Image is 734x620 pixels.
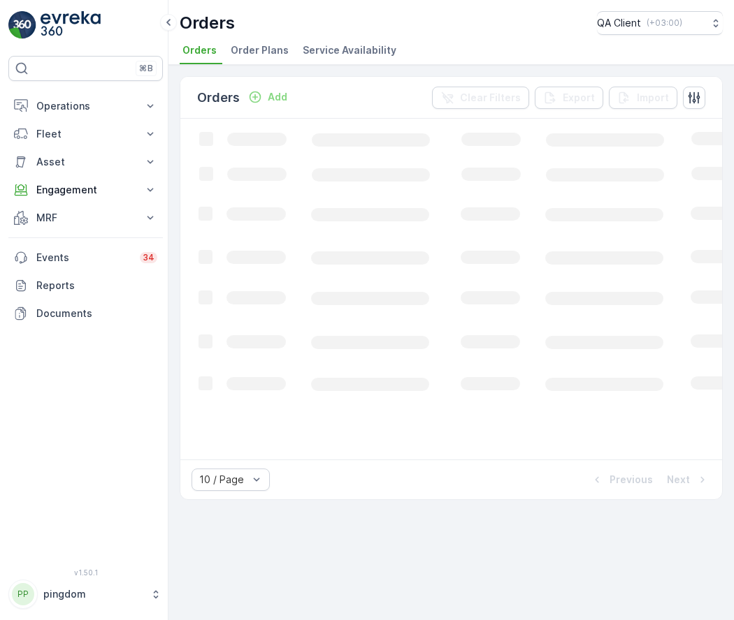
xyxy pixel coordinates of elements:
[8,568,163,577] span: v 1.50.1
[589,471,654,488] button: Previous
[609,87,677,109] button: Import
[36,127,135,141] p: Fleet
[43,587,143,601] p: pingdom
[180,12,235,34] p: Orders
[535,87,603,109] button: Export
[197,88,240,108] p: Orders
[647,17,682,29] p: ( +03:00 )
[8,120,163,148] button: Fleet
[12,583,34,605] div: PP
[597,11,723,35] button: QA Client(+03:00)
[597,16,641,30] p: QA Client
[36,183,135,197] p: Engagement
[36,211,135,225] p: MRF
[231,43,289,57] span: Order Plans
[8,580,163,609] button: PPpingdom
[8,176,163,204] button: Engagement
[36,155,135,169] p: Asset
[432,87,529,109] button: Clear Filters
[637,91,669,105] p: Import
[563,91,595,105] p: Export
[139,63,153,74] p: ⌘B
[665,471,711,488] button: Next
[460,91,521,105] p: Clear Filters
[243,89,293,105] button: Add
[41,11,101,39] img: logo_light-DOdMpM7g.png
[8,244,163,272] a: Events34
[610,473,653,487] p: Previous
[182,43,217,57] span: Orders
[143,252,154,263] p: 34
[8,148,163,176] button: Asset
[36,279,157,293] p: Reports
[8,11,36,39] img: logo
[8,300,163,327] a: Documents
[667,473,690,487] p: Next
[8,204,163,232] button: MRF
[8,272,163,300] a: Reports
[8,92,163,120] button: Operations
[36,99,135,113] p: Operations
[268,90,287,104] p: Add
[36,251,131,265] p: Events
[303,43,396,57] span: Service Availability
[36,307,157,320] p: Documents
